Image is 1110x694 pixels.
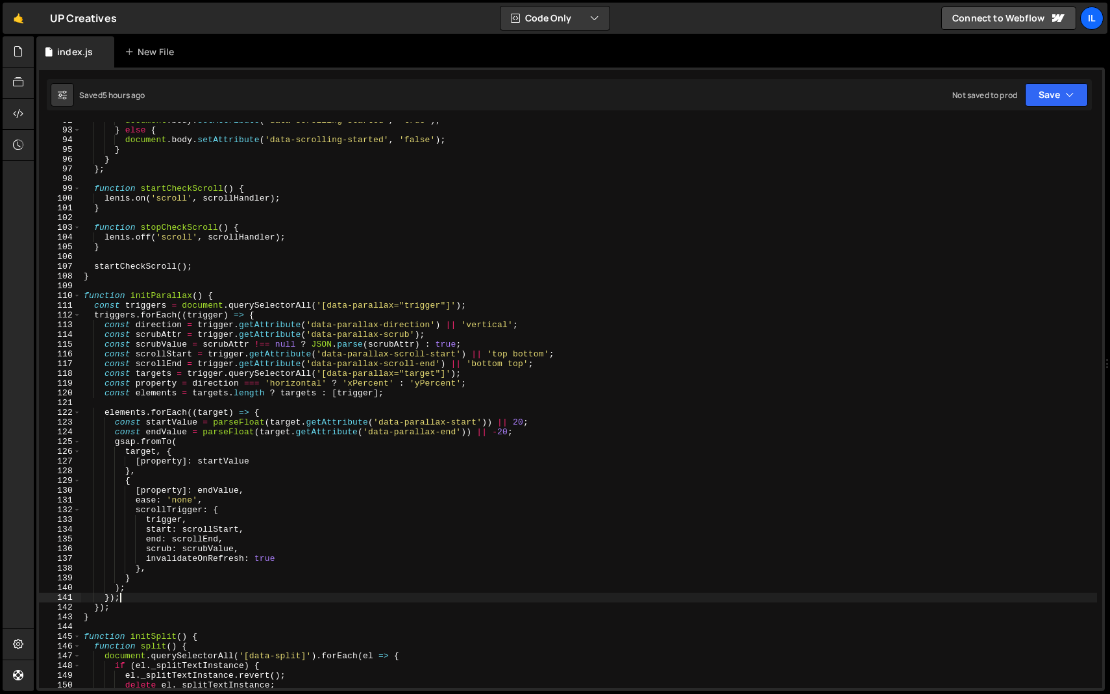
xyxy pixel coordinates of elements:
div: 115 [39,340,81,349]
div: 93 [39,125,81,135]
div: 99 [39,184,81,193]
div: 137 [39,554,81,564]
div: 107 [39,262,81,271]
div: 143 [39,612,81,622]
div: 112 [39,310,81,320]
div: 109 [39,281,81,291]
button: Code Only [500,6,610,30]
div: 147 [39,651,81,661]
div: Not saved to prod [952,90,1017,101]
div: 125 [39,437,81,447]
div: 149 [39,671,81,680]
div: 124 [39,427,81,437]
div: 94 [39,135,81,145]
div: 141 [39,593,81,602]
div: 134 [39,525,81,534]
div: 138 [39,564,81,573]
div: 122 [39,408,81,417]
div: 102 [39,213,81,223]
div: 120 [39,388,81,398]
div: 116 [39,349,81,359]
div: 127 [39,456,81,466]
div: 97 [39,164,81,174]
div: 146 [39,641,81,651]
div: 100 [39,193,81,203]
a: 🤙 [3,3,34,34]
div: 136 [39,544,81,554]
div: 135 [39,534,81,544]
div: 133 [39,515,81,525]
div: Saved [79,90,145,101]
div: 98 [39,174,81,184]
div: 145 [39,632,81,641]
div: 5 hours ago [103,90,145,101]
div: 96 [39,155,81,164]
div: 144 [39,622,81,632]
div: 118 [39,369,81,378]
div: New File [125,45,179,58]
a: Il [1080,6,1104,30]
div: 105 [39,242,81,252]
div: UP Creatives [50,10,117,26]
div: 148 [39,661,81,671]
div: 113 [39,320,81,330]
div: 129 [39,476,81,486]
div: 128 [39,466,81,476]
div: 119 [39,378,81,388]
div: 101 [39,203,81,213]
div: 103 [39,223,81,232]
div: 139 [39,573,81,583]
div: 117 [39,359,81,369]
div: 95 [39,145,81,155]
div: 150 [39,680,81,690]
div: 108 [39,271,81,281]
a: Connect to Webflow [941,6,1076,30]
div: 132 [39,505,81,515]
div: index.js [57,45,93,58]
div: 110 [39,291,81,301]
div: 114 [39,330,81,340]
div: 126 [39,447,81,456]
div: 123 [39,417,81,427]
div: 111 [39,301,81,310]
div: 140 [39,583,81,593]
button: Save [1025,83,1088,106]
div: 104 [39,232,81,242]
div: 131 [39,495,81,505]
div: 106 [39,252,81,262]
div: 121 [39,398,81,408]
div: 130 [39,486,81,495]
div: 142 [39,602,81,612]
